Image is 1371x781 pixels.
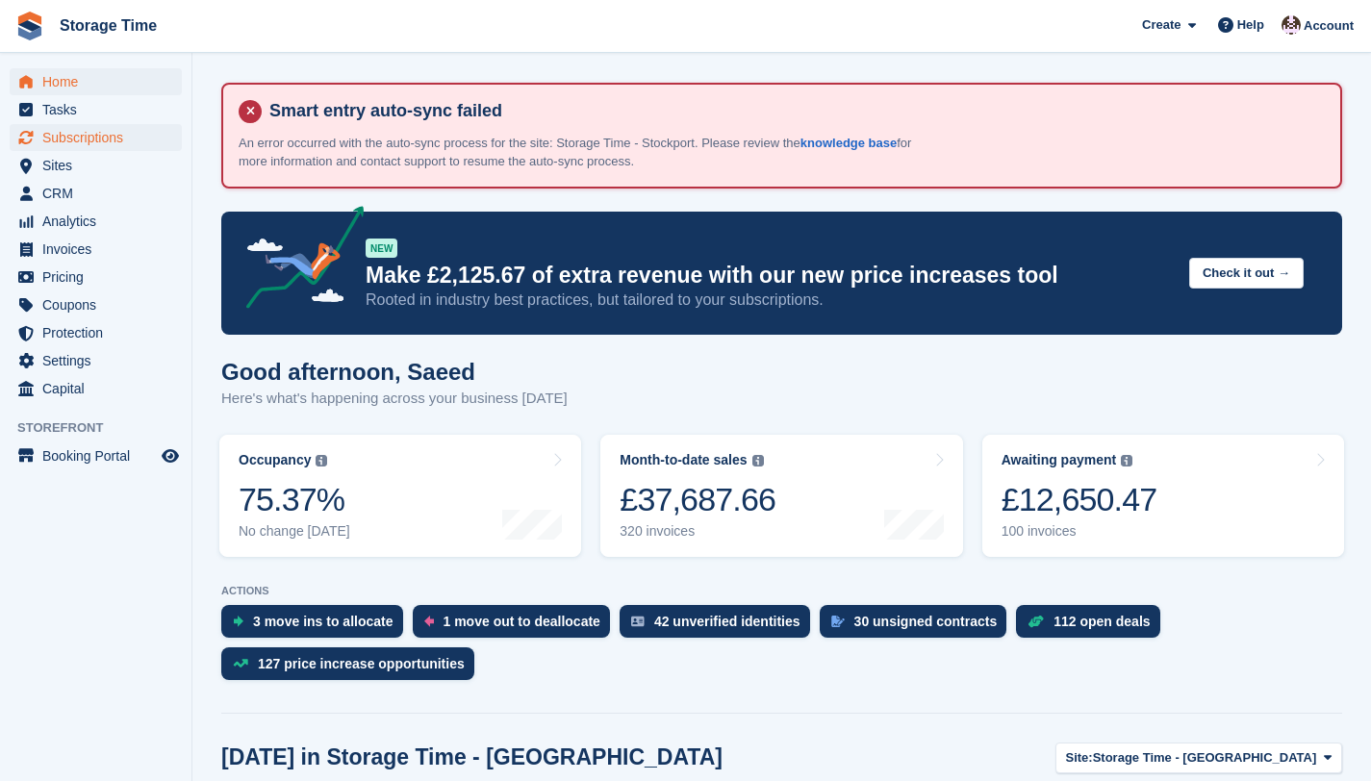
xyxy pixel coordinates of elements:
div: 30 unsigned contracts [854,614,998,629]
h4: Smart entry auto-sync failed [262,100,1325,122]
div: Awaiting payment [1002,452,1117,468]
span: Settings [42,347,158,374]
span: Subscriptions [42,124,158,151]
a: Month-to-date sales £37,687.66 320 invoices [600,435,962,557]
a: 30 unsigned contracts [820,605,1017,647]
button: Site: Storage Time - [GEOGRAPHIC_DATA] [1055,743,1343,774]
img: icon-info-grey-7440780725fd019a000dd9b08b2336e03edf1995a4989e88bcd33f0948082b44.svg [752,455,764,466]
a: menu [10,291,182,318]
div: 100 invoices [1002,523,1157,540]
span: Tasks [42,96,158,123]
img: verify_identity-adf6edd0f0f0b5bbfe63781bf79b02c33cf7c696d77639b501bdc392416b5a36.svg [631,616,645,627]
span: Home [42,68,158,95]
a: 3 move ins to allocate [221,605,413,647]
a: 1 move out to deallocate [413,605,620,647]
div: 127 price increase opportunities [258,656,465,671]
span: Help [1237,15,1264,35]
div: 75.37% [239,480,350,519]
img: move_outs_to_deallocate_icon-f764333ba52eb49d3ac5e1228854f67142a1ed5810a6f6cc68b1a99e826820c5.svg [424,616,434,627]
span: Booking Portal [42,442,158,469]
img: move_ins_to_allocate_icon-fdf77a2bb77ea45bf5b3d319d69a93e2d87916cf1d5bf7949dd705db3b84f3ca.svg [233,616,243,627]
div: 42 unverified identities [654,614,800,629]
div: £37,687.66 [620,480,775,519]
div: Month-to-date sales [620,452,747,468]
img: stora-icon-8386f47178a22dfd0bd8f6a31ec36ba5ce8667c1dd55bd0f319d3a0aa187defe.svg [15,12,44,40]
a: menu [10,442,182,469]
p: ACTIONS [221,585,1342,597]
a: menu [10,264,182,290]
a: menu [10,347,182,374]
span: Invoices [42,236,158,263]
a: menu [10,375,182,402]
span: Storefront [17,418,191,438]
div: No change [DATE] [239,523,350,540]
span: Create [1142,15,1181,35]
a: menu [10,152,182,179]
div: Occupancy [239,452,311,468]
a: Preview store [159,444,182,467]
div: 3 move ins to allocate [253,614,394,629]
a: 127 price increase opportunities [221,647,484,690]
a: menu [10,68,182,95]
p: Rooted in industry best practices, but tailored to your subscriptions. [366,290,1174,311]
button: Check it out → [1189,258,1304,290]
img: contract_signature_icon-13c848040528278c33f63329250d36e43548de30e8caae1d1a13099fd9432cc5.svg [831,616,845,627]
p: Make £2,125.67 of extra revenue with our new price increases tool [366,262,1174,290]
span: Analytics [42,208,158,235]
a: 42 unverified identities [620,605,820,647]
div: 112 open deals [1054,614,1150,629]
div: 1 move out to deallocate [444,614,600,629]
div: NEW [366,239,397,258]
span: Account [1304,16,1354,36]
a: knowledge base [800,136,897,150]
a: menu [10,319,182,346]
img: icon-info-grey-7440780725fd019a000dd9b08b2336e03edf1995a4989e88bcd33f0948082b44.svg [1121,455,1132,466]
img: price_increase_opportunities-93ffe204e8149a01c8c9dc8f82e8f89637d9d84a8eef4429ea346261dce0b2c0.svg [233,659,248,668]
a: menu [10,124,182,151]
div: 320 invoices [620,523,775,540]
p: An error occurred with the auto-sync process for the site: Storage Time - Stockport. Please revie... [239,134,912,171]
a: 112 open deals [1016,605,1169,647]
a: Storage Time [52,10,165,41]
img: Saeed [1282,15,1301,35]
span: Protection [42,319,158,346]
a: menu [10,208,182,235]
a: menu [10,180,182,207]
span: Capital [42,375,158,402]
span: CRM [42,180,158,207]
p: Here's what's happening across your business [DATE] [221,388,568,410]
h1: Good afternoon, Saeed [221,359,568,385]
a: Awaiting payment £12,650.47 100 invoices [982,435,1344,557]
span: Sites [42,152,158,179]
img: deal-1b604bf984904fb50ccaf53a9ad4b4a5d6e5aea283cecdc64d6e3604feb123c2.svg [1028,615,1044,628]
a: menu [10,236,182,263]
span: Pricing [42,264,158,290]
span: Site: [1066,748,1093,768]
img: price-adjustments-announcement-icon-8257ccfd72463d97f412b2fc003d46551f7dbcb40ab6d574587a9cd5c0d94... [230,206,365,315]
h2: [DATE] in Storage Time - [GEOGRAPHIC_DATA] [221,744,723,770]
span: Coupons [42,291,158,318]
div: £12,650.47 [1002,480,1157,519]
a: Occupancy 75.37% No change [DATE] [219,435,581,557]
span: Storage Time - [GEOGRAPHIC_DATA] [1093,748,1317,768]
a: menu [10,96,182,123]
img: icon-info-grey-7440780725fd019a000dd9b08b2336e03edf1995a4989e88bcd33f0948082b44.svg [316,455,327,466]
